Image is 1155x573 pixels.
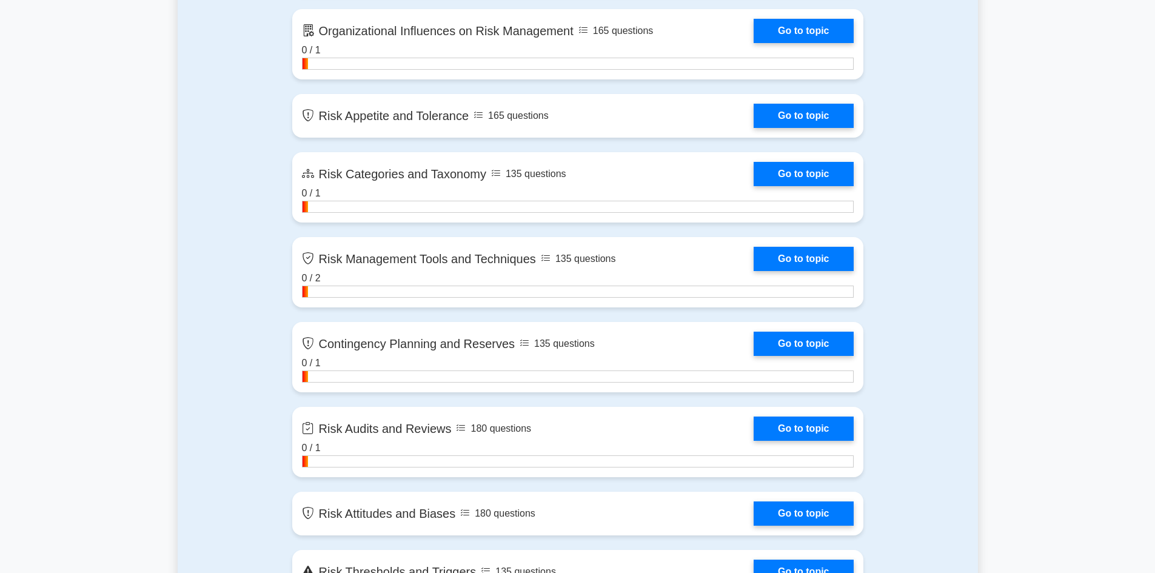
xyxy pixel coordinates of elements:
a: Go to topic [754,19,853,43]
a: Go to topic [754,247,853,271]
a: Go to topic [754,332,853,356]
a: Go to topic [754,104,853,128]
a: Go to topic [754,162,853,186]
a: Go to topic [754,501,853,526]
a: Go to topic [754,417,853,441]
